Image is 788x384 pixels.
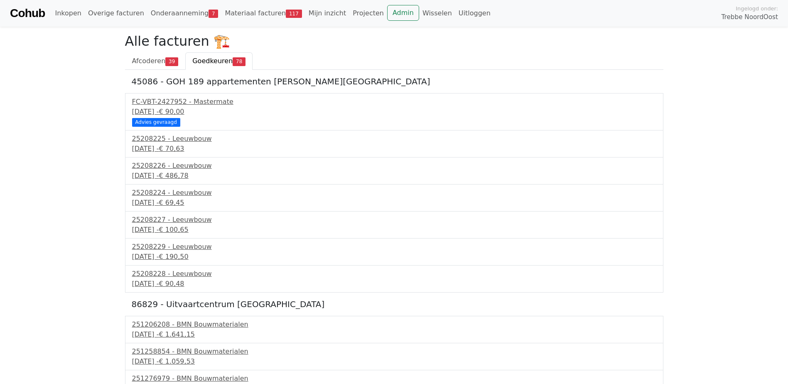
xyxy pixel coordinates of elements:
div: 25208228 - Leeuwbouw [132,269,656,279]
a: Inkopen [52,5,84,22]
a: 251206208 - BMN Bouwmaterialen[DATE] -€ 1.641,15 [132,320,656,340]
a: 25208226 - Leeuwbouw[DATE] -€ 486,78 [132,161,656,181]
a: Uitloggen [455,5,494,22]
a: 25208229 - Leeuwbouw[DATE] -€ 190,50 [132,242,656,262]
span: Afcoderen [132,57,166,65]
a: Projecten [349,5,387,22]
a: Materiaal facturen117 [221,5,305,22]
span: € 70,63 [159,145,184,153]
div: [DATE] - [132,252,656,262]
div: [DATE] - [132,198,656,208]
span: € 486,78 [159,172,188,180]
div: Advies gevraagd [132,118,180,126]
span: 117 [286,10,302,18]
div: FC-VBT-2427952 - Mastermate [132,97,656,107]
span: Ingelogd onder: [736,5,778,12]
span: 78 [233,57,245,66]
span: Trebbe NoordOost [722,12,778,22]
a: Goedkeuren78 [185,52,253,70]
span: € 90,00 [159,108,184,116]
div: [DATE] - [132,144,656,154]
div: 251276979 - BMN Bouwmaterialen [132,374,656,384]
a: 25208225 - Leeuwbouw[DATE] -€ 70,63 [132,134,656,154]
span: € 100,65 [159,226,188,234]
a: 25208227 - Leeuwbouw[DATE] -€ 100,65 [132,215,656,235]
a: 25208228 - Leeuwbouw[DATE] -€ 90,48 [132,269,656,289]
div: 25208225 - Leeuwbouw [132,134,656,144]
span: € 1.059,53 [159,357,195,365]
div: 251258854 - BMN Bouwmaterialen [132,347,656,357]
a: FC-VBT-2427952 - Mastermate[DATE] -€ 90,00 Advies gevraagd [132,97,656,126]
h2: Alle facturen 🏗️ [125,33,663,49]
div: [DATE] - [132,225,656,235]
div: [DATE] - [132,107,656,117]
div: 25208229 - Leeuwbouw [132,242,656,252]
span: € 90,48 [159,280,184,288]
div: 25208227 - Leeuwbouw [132,215,656,225]
a: Onderaanneming7 [147,5,222,22]
span: € 69,45 [159,199,184,207]
div: [DATE] - [132,171,656,181]
span: 7 [209,10,218,18]
a: Wisselen [419,5,455,22]
div: 25208226 - Leeuwbouw [132,161,656,171]
a: Overige facturen [85,5,147,22]
a: 251258854 - BMN Bouwmaterialen[DATE] -€ 1.059,53 [132,347,656,367]
div: [DATE] - [132,330,656,340]
h5: 86829 - Uitvaartcentrum [GEOGRAPHIC_DATA] [132,299,657,309]
span: Goedkeuren [192,57,233,65]
div: 25208224 - Leeuwbouw [132,188,656,198]
span: € 1.641,15 [159,330,195,338]
h5: 45086 - GOH 189 appartementen [PERSON_NAME][GEOGRAPHIC_DATA] [132,76,657,86]
a: 25208224 - Leeuwbouw[DATE] -€ 69,45 [132,188,656,208]
a: Afcoderen39 [125,52,186,70]
a: Cohub [10,3,45,23]
a: Mijn inzicht [305,5,350,22]
div: [DATE] - [132,279,656,289]
span: € 190,50 [159,253,188,261]
div: 251206208 - BMN Bouwmaterialen [132,320,656,330]
a: Admin [387,5,419,21]
span: 39 [165,57,178,66]
div: [DATE] - [132,357,656,367]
